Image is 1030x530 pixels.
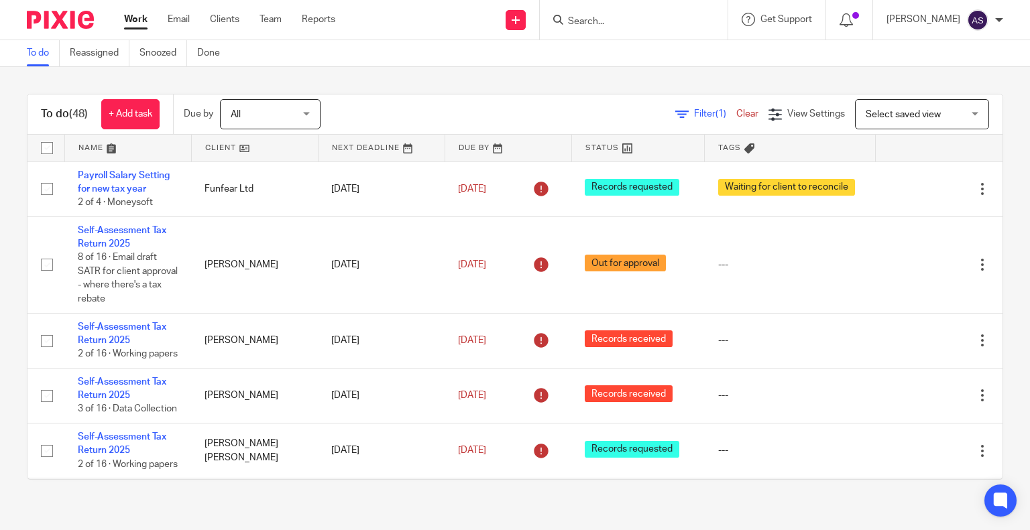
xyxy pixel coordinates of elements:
a: Team [260,13,282,26]
span: [DATE] [458,446,486,455]
div: --- [718,258,862,271]
a: Email [168,13,190,26]
span: Records requested [585,179,679,196]
span: [DATE] [458,184,486,194]
a: Done [197,40,230,66]
a: Reports [302,13,335,26]
a: Work [124,13,148,26]
td: [PERSON_NAME] [PERSON_NAME] [191,423,318,478]
p: Due by [184,107,213,121]
a: To do [27,40,60,66]
div: --- [718,389,862,402]
span: Records received [585,385,673,402]
h1: To do [41,107,88,121]
span: Out for approval [585,255,666,271]
td: [DATE] [318,313,445,368]
span: Filter [694,109,736,119]
span: [DATE] [458,260,486,269]
span: 2 of 16 · Working papers [78,460,178,469]
a: Self-Assessment Tax Return 2025 [78,377,166,400]
img: Pixie [27,11,94,29]
span: (1) [716,109,726,119]
span: Select saved view [866,110,941,119]
a: Self-Assessment Tax Return 2025 [78,432,166,455]
span: 8 of 16 · Email draft SATR for client approval - where there's a tax rebate [78,253,178,304]
span: All [231,110,241,119]
div: --- [718,444,862,457]
img: svg%3E [967,9,988,31]
span: [DATE] [458,336,486,345]
span: View Settings [787,109,845,119]
a: + Add task [101,99,160,129]
span: Records requested [585,441,679,458]
span: Waiting for client to reconcile [718,179,855,196]
span: Records received [585,330,673,347]
span: Tags [718,144,741,151]
span: (48) [69,109,88,119]
input: Search [567,16,687,28]
td: [PERSON_NAME] [191,368,318,423]
a: Clients [210,13,239,26]
span: 3 of 16 · Data Collection [78,405,177,414]
a: Self-Assessment Tax Return 2025 [78,226,166,249]
td: [DATE] [318,423,445,478]
td: [DATE] [318,368,445,423]
span: Get Support [760,15,812,24]
a: Snoozed [139,40,187,66]
div: --- [718,334,862,347]
a: Payroll Salary Setting for new tax year [78,171,170,194]
a: Reassigned [70,40,129,66]
a: Clear [736,109,758,119]
a: Self-Assessment Tax Return 2025 [78,322,166,345]
span: 2 of 4 · Moneysoft [78,198,153,207]
td: [PERSON_NAME] [191,216,318,313]
td: [DATE] [318,161,445,216]
td: Funfear Ltd [191,161,318,216]
td: [DATE] [318,216,445,313]
td: [PERSON_NAME] [191,313,318,368]
span: 2 of 16 · Working papers [78,350,178,359]
p: [PERSON_NAME] [886,13,960,26]
span: [DATE] [458,391,486,400]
